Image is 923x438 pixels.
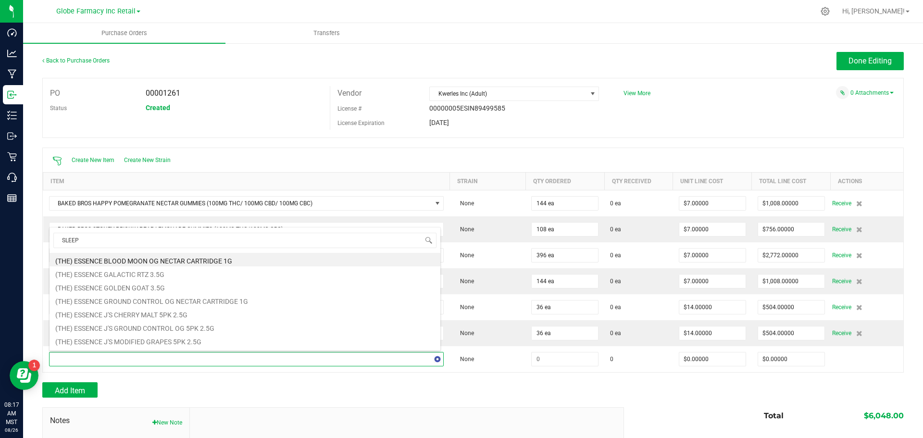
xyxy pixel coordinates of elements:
span: NO DATA FOUND [49,222,444,237]
span: 0 [610,355,613,363]
inline-svg: Manufacturing [7,69,17,79]
span: Receive [832,275,851,287]
inline-svg: Call Center [7,173,17,182]
span: NO DATA FOUND [49,196,444,211]
span: None [455,252,474,259]
span: Receive [832,198,851,209]
input: $0.00000 [679,326,746,340]
span: None [455,304,474,311]
a: Purchase Orders [23,23,225,43]
span: Total [764,411,784,420]
span: Attach a document [836,86,849,99]
th: Strain [449,172,525,190]
input: $0.00000 [679,197,746,210]
inline-svg: Outbound [7,131,17,141]
span: None [455,226,474,233]
input: 0 [532,352,598,366]
input: $0.00000 [758,300,824,314]
inline-svg: Analytics [7,49,17,58]
th: Qty Received [604,172,673,190]
label: License # [337,101,362,116]
span: 0 ea [610,277,621,286]
span: Done Editing [848,56,892,65]
inline-svg: Reports [7,193,17,203]
input: $0.00000 [679,249,746,262]
input: $0.00000 [758,249,824,262]
span: 00000005ESIN89499585 [429,104,505,112]
span: None [455,200,474,207]
span: Create New Strain [124,157,171,163]
span: Add Item [55,386,85,395]
div: Manage settings [819,7,831,16]
iframe: Resource center [10,361,38,390]
span: 0 ea [610,303,621,312]
input: $0.00000 [758,223,824,236]
span: None [455,330,474,337]
iframe: Resource center unread badge [28,360,40,371]
a: Back to Purchase Orders [42,57,110,64]
span: Transfers [300,29,353,38]
th: Actions [831,172,903,190]
input: $0.00000 [679,352,746,366]
input: $0.00000 [679,275,746,288]
p: 08:17 AM MST [4,400,19,426]
span: Globe Farmacy Inc Retail [56,7,136,15]
th: Unit Line Cost [673,172,752,190]
input: $0.00000 [758,352,824,366]
input: 0 ea [532,197,598,210]
inline-svg: Retail [7,152,17,162]
span: Notes [50,415,182,426]
input: 0 ea [532,223,598,236]
span: BAKED BROS HAPPY POMEGRANATE NECTAR GUMMIES (100MG THC/ 100MG CBD/ 100MG CBC) [50,197,432,210]
label: Status [50,101,67,115]
span: Kwerles Inc (Adult) [430,87,586,100]
span: Scan packages to receive [52,156,62,166]
span: Created [146,104,170,112]
th: Qty Ordered [525,172,604,190]
a: Transfers [225,23,428,43]
span: 0 ea [610,225,621,234]
span: Receive [832,224,851,235]
span: Hi, [PERSON_NAME]! [842,7,905,15]
input: 0 ea [532,326,598,340]
inline-svg: Dashboard [7,28,17,38]
a: View More [624,90,650,97]
th: Item [43,172,450,190]
input: $0.00000 [758,197,824,210]
span: 0 ea [610,329,621,338]
span: Receive [832,327,851,339]
th: Total Line Cost [752,172,831,190]
a: 0 Attachments [850,89,894,96]
span: 0 ea [610,199,621,208]
span: 0 ea [610,251,621,260]
span: 00001261 [146,88,180,98]
span: $6,048.00 [864,411,904,420]
span: None [455,278,474,285]
p: 08/26 [4,426,19,434]
span: Receive [832,250,851,261]
span: None [455,356,474,363]
input: $0.00000 [758,275,824,288]
input: 0 ea [532,249,598,262]
label: PO [50,86,60,100]
input: $0.00000 [679,223,746,236]
span: Purchase Orders [88,29,160,38]
span: Receive [832,301,851,313]
button: Add Item [42,382,98,398]
inline-svg: Inbound [7,90,17,100]
button: Done Editing [836,52,904,70]
inline-svg: Inventory [7,111,17,120]
input: 0 ea [532,300,598,314]
input: $0.00000 [679,300,746,314]
span: BAKED BROS STONEY PRICKLY PEAR LEMONADE GUMMIES (100MG THC/100MG CBG) [50,223,432,236]
input: 0 ea [532,275,598,288]
label: Vendor [337,86,362,100]
input: $0.00000 [758,326,824,340]
label: License Expiration [337,119,385,127]
span: [DATE] [429,119,449,126]
span: Create New Item [72,157,114,163]
button: New Note [152,418,182,427]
